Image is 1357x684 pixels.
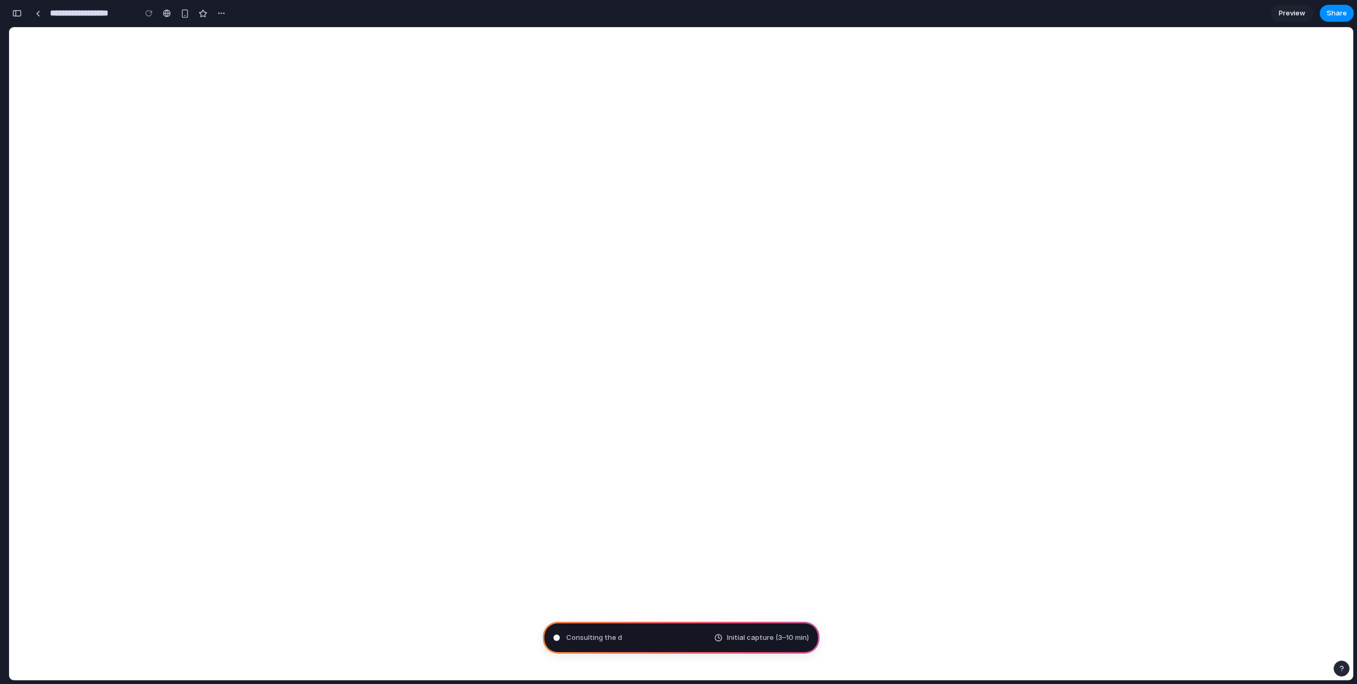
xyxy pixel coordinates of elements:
iframe: To enrich screen reader interactions, please activate Accessibility in Grammarly extension settings [9,27,1353,680]
span: Consulting the d [566,632,622,643]
a: Preview [1271,5,1313,22]
span: Share [1327,8,1347,19]
button: Share [1320,5,1354,22]
span: Preview [1279,8,1305,19]
span: Initial capture (3–10 min) [727,632,809,643]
